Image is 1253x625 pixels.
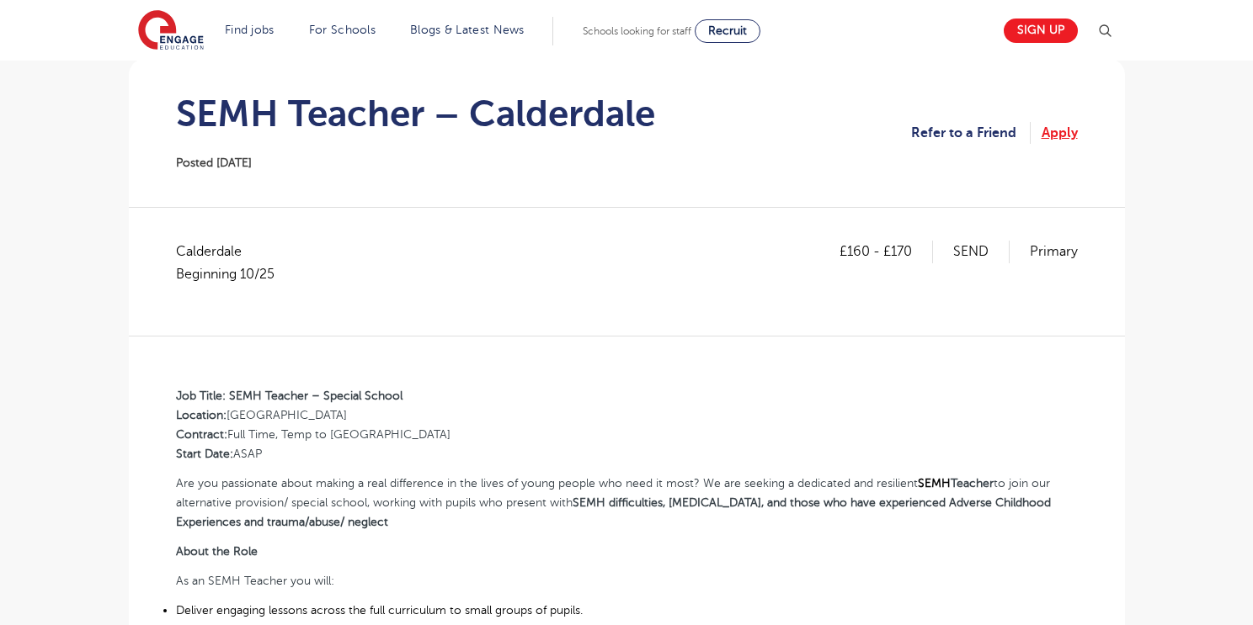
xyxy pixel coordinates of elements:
b: Teacher [951,477,994,490]
span: Recruit [708,24,747,37]
b: Location: [176,409,227,421]
a: Blogs & Latest News [410,24,525,36]
a: Refer to a Friend [911,122,1031,144]
b: About the Role [176,545,258,558]
b: SEMH difficulties, [MEDICAL_DATA], and those who have experienced Adverse Childhood Experiences a... [176,496,1051,528]
p: SEND [953,241,1010,262]
p: [GEOGRAPHIC_DATA] Full Time, Temp to [GEOGRAPHIC_DATA] ASAP [176,386,1078,463]
p: Primary [1030,241,1078,262]
span: Posted [DATE] [176,156,252,169]
p: As an SEMH Teacher you will: [176,571,1078,591]
a: Recruit [695,19,760,43]
h1: SEMH Teacher – Calderdale [176,93,655,135]
p: £160 - £170 [840,241,933,262]
a: Apply [1042,122,1078,144]
span: Schools looking for staff [583,25,691,37]
strong: SEMH [918,477,951,490]
p: Beginning 10/25 [176,263,275,285]
b: Job Title: SEMH Teacher – Special School [176,389,403,402]
img: Engage Education [138,10,204,52]
a: Find jobs [225,24,275,36]
p: Are you passionate about making a real difference in the lives of young people who need it most? ... [176,474,1078,532]
li: Deliver engaging lessons across the full curriculum to small groups of pupils. [176,601,1078,620]
b: Contract: [176,428,227,441]
b: Start Date: [176,448,233,460]
a: Sign up [1004,19,1078,43]
span: Calderdale [176,241,291,285]
a: For Schools [309,24,376,36]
